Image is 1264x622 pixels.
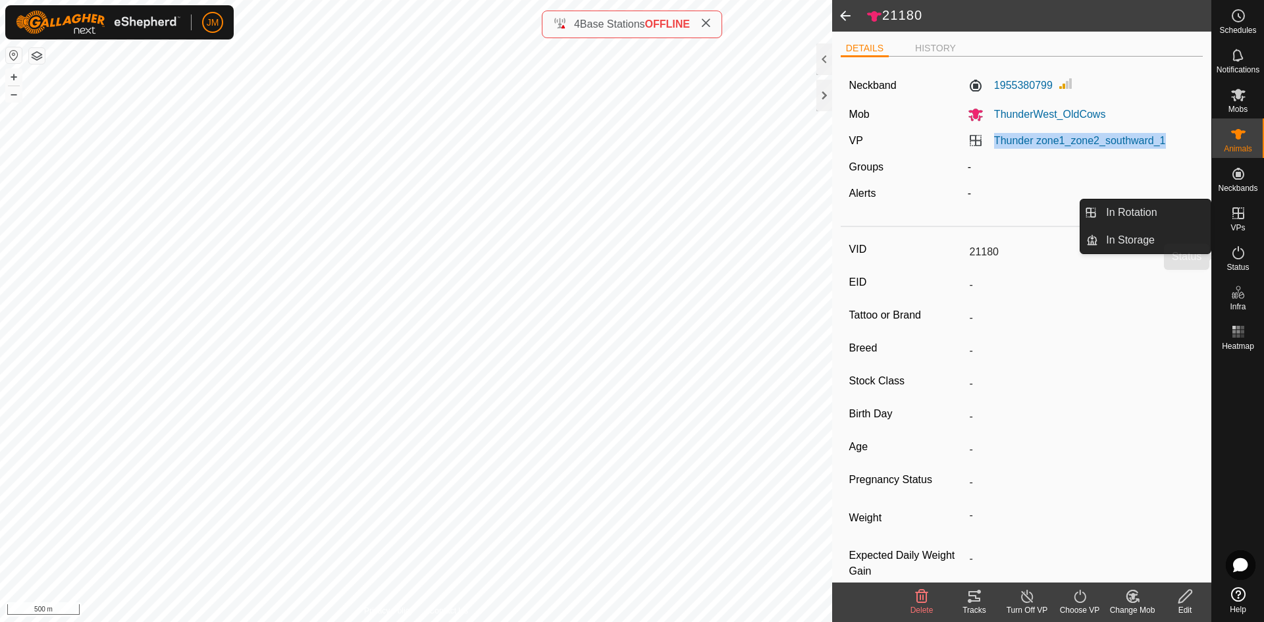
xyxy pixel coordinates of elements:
[962,159,1200,175] div: -
[1080,199,1211,226] li: In Rotation
[849,161,883,172] label: Groups
[849,135,863,146] label: VP
[1106,205,1157,220] span: In Rotation
[1219,26,1256,34] span: Schedules
[364,605,413,617] a: Privacy Policy
[849,438,964,455] label: Age
[849,109,870,120] label: Mob
[1230,606,1246,613] span: Help
[948,604,1001,616] div: Tracks
[1228,105,1248,113] span: Mobs
[6,47,22,63] button: Reset Map
[6,69,22,85] button: +
[1217,66,1259,74] span: Notifications
[645,18,690,30] span: OFFLINE
[968,78,1053,93] label: 1955380799
[1106,604,1159,616] div: Change Mob
[849,405,964,423] label: Birth Day
[962,186,1200,201] div: -
[1222,342,1254,350] span: Heatmap
[849,548,964,579] label: Expected Daily Weight Gain
[1224,145,1252,153] span: Animals
[580,18,645,30] span: Base Stations
[574,18,580,30] span: 4
[849,340,964,357] label: Breed
[207,16,219,30] span: JM
[849,307,964,324] label: Tattoo or Brand
[1058,76,1074,91] img: Signal strength
[1230,303,1246,311] span: Infra
[849,504,964,532] label: Weight
[1212,582,1264,619] a: Help
[849,373,964,390] label: Stock Class
[1098,199,1211,226] a: In Rotation
[910,41,961,55] li: HISTORY
[866,7,1211,24] h2: 21180
[849,188,876,199] label: Alerts
[16,11,180,34] img: Gallagher Logo
[910,606,934,615] span: Delete
[1159,604,1211,616] div: Edit
[1098,227,1211,253] a: In Storage
[849,274,964,291] label: EID
[841,41,889,57] li: DETAILS
[429,605,468,617] a: Contact Us
[849,471,964,488] label: Pregnancy Status
[849,241,964,258] label: VID
[849,78,897,93] label: Neckband
[1106,232,1155,248] span: In Storage
[29,48,45,64] button: Map Layers
[1218,184,1257,192] span: Neckbands
[1001,604,1053,616] div: Turn Off VP
[6,86,22,102] button: –
[1226,263,1249,271] span: Status
[1230,224,1245,232] span: VPs
[1053,604,1106,616] div: Choose VP
[1080,227,1211,253] li: In Storage
[994,135,1166,146] a: Thunder zone1_zone2_southward_1
[984,109,1106,120] span: ThunderWest_OldCows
